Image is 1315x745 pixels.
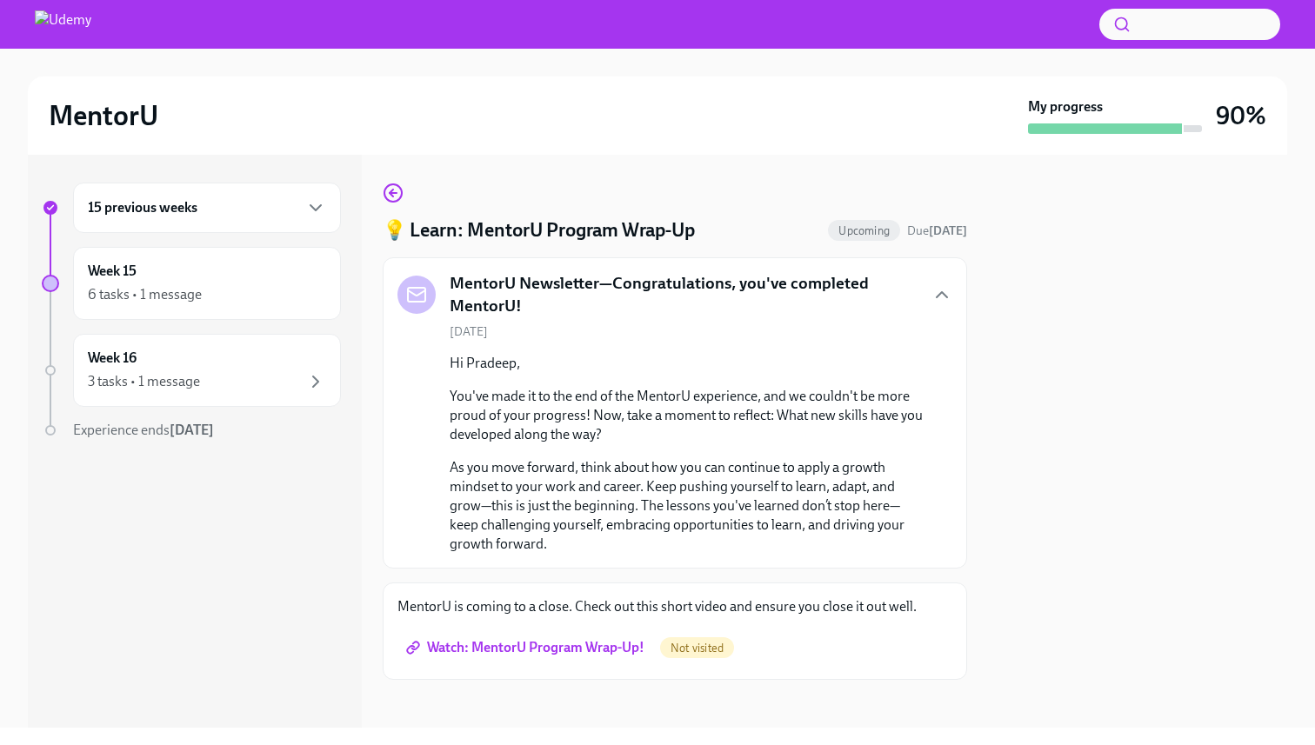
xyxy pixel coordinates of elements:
[450,272,918,316] h5: MentorU Newsletter—Congratulations, you've completed MentorU!
[42,247,341,320] a: Week 156 tasks • 1 message
[450,323,488,340] span: [DATE]
[929,223,967,238] strong: [DATE]
[828,224,900,237] span: Upcoming
[73,422,214,438] span: Experience ends
[383,217,695,243] h4: 💡 Learn: MentorU Program Wrap-Up
[170,422,214,438] strong: [DATE]
[88,198,197,217] h6: 15 previous weeks
[1028,97,1103,116] strong: My progress
[450,387,925,444] p: You've made it to the end of the MentorU experience, and we couldn't be more proud of your progre...
[42,334,341,407] a: Week 163 tasks • 1 message
[88,285,202,304] div: 6 tasks • 1 message
[907,223,967,239] span: September 20th, 2025 09:30
[88,262,137,281] h6: Week 15
[73,183,341,233] div: 15 previous weeks
[397,630,657,665] a: Watch: MentorU Program Wrap-Up!
[410,639,644,656] span: Watch: MentorU Program Wrap-Up!
[88,349,137,368] h6: Week 16
[1216,100,1266,131] h3: 90%
[49,98,158,133] h2: MentorU
[907,223,967,238] span: Due
[660,642,734,655] span: Not visited
[35,10,91,38] img: Udemy
[88,372,200,391] div: 3 tasks • 1 message
[397,597,952,616] p: MentorU is coming to a close. Check out this short video and ensure you close it out well.
[450,458,925,554] p: As you move forward, think about how you can continue to apply a growth mindset to your work and ...
[450,354,925,373] p: Hi Pradeep,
